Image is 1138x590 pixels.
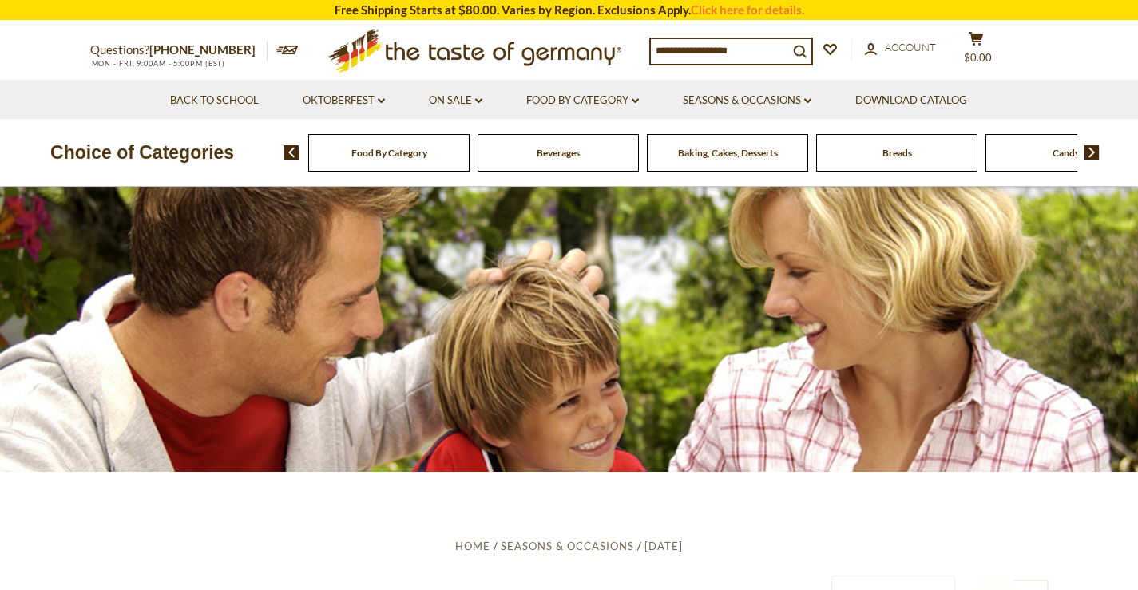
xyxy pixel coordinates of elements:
[953,31,1001,71] button: $0.00
[90,40,268,61] p: Questions?
[501,540,634,552] a: Seasons & Occasions
[691,2,804,17] a: Click here for details.
[964,51,992,64] span: $0.00
[537,147,580,159] a: Beverages
[170,92,259,109] a: Back to School
[429,92,482,109] a: On Sale
[1053,147,1080,159] a: Candy
[284,145,299,160] img: previous arrow
[882,147,912,159] a: Breads
[351,147,427,159] a: Food By Category
[865,39,936,57] a: Account
[885,41,936,53] span: Account
[683,92,811,109] a: Seasons & Occasions
[303,92,385,109] a: Oktoberfest
[526,92,639,109] a: Food By Category
[90,59,226,68] span: MON - FRI, 9:00AM - 5:00PM (EST)
[1084,145,1100,160] img: next arrow
[455,540,490,552] a: Home
[678,147,778,159] a: Baking, Cakes, Desserts
[149,42,256,57] a: [PHONE_NUMBER]
[855,92,967,109] a: Download Catalog
[644,540,683,552] a: [DATE]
